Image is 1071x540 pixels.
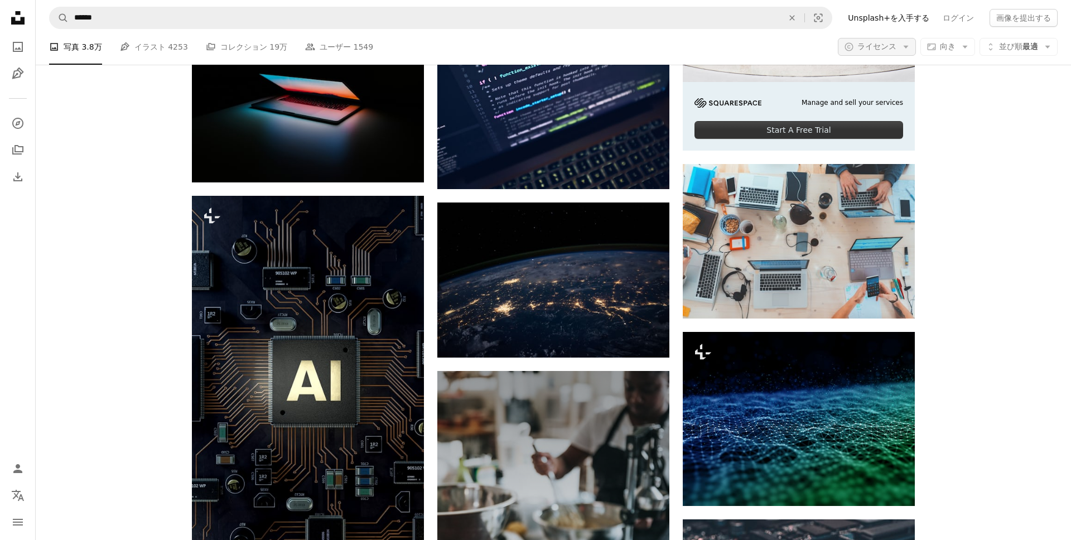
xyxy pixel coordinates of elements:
[999,42,1022,51] span: 並び順
[683,414,915,424] a: 接続線と点の構造を持つ最新のネットワーク通信背景の3Dレンダリング
[192,18,424,182] img: Surface 上の灰色と黒のノート PC
[354,41,374,53] span: 1549
[7,457,29,480] a: ログイン / 登録する
[192,95,424,105] a: Surface 上の灰色と黒のノート PC
[7,112,29,134] a: 探す
[7,139,29,161] a: コレクション
[805,7,832,28] button: ビジュアル検索
[990,9,1058,27] button: 画像を提出する
[7,166,29,188] a: ダウンロード履歴
[694,98,761,108] img: file-1705255347840-230a6ab5bca9image
[206,29,287,65] a: コレクション 19万
[305,29,373,65] a: ユーザー 1549
[940,42,956,51] span: 向き
[120,29,188,65] a: イラスト 4253
[49,7,832,29] form: サイト内でビジュアルを探す
[857,42,896,51] span: ライセンス
[7,7,29,31] a: ホーム — Unsplash
[802,98,903,108] span: Manage and sell your services
[437,35,669,189] img: 灰色のラップトップコンピュータの電源を入れました
[683,236,915,246] a: people sitting down near table with assorted laptop computers
[437,274,669,285] a: 宇宙空間の写真
[168,41,188,53] span: 4253
[7,62,29,85] a: イラスト
[980,38,1058,56] button: 並び順最適
[7,511,29,533] button: メニュー
[7,36,29,58] a: 写真
[269,41,287,53] span: 19万
[437,202,669,357] img: 宇宙空間の写真
[683,332,915,506] img: 接続線と点の構造を持つ最新のネットワーク通信背景の3Dレンダリング
[841,9,936,27] a: Unsplash+を入手する
[683,164,915,319] img: people sitting down near table with assorted laptop computers
[694,121,903,139] div: Start A Free Trial
[936,9,981,27] a: ログイン
[838,38,916,56] button: ライセンス
[920,38,975,56] button: 向き
[7,484,29,507] button: 言語
[780,7,804,28] button: 全てクリア
[192,376,424,386] a: AI、人工知能の概念、3Dレンダリング、概念画像。
[50,7,69,28] button: Unsplashで検索する
[437,107,669,117] a: 灰色のラップトップコンピュータの電源を入れました
[999,41,1038,52] span: 最適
